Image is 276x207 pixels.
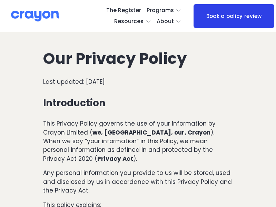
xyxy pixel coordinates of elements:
[92,128,210,137] strong: we, [GEOGRAPHIC_DATA], our, Crayon
[147,5,181,16] a: folder dropdown
[43,48,187,69] strong: Our Privacy Policy
[11,10,59,22] img: Crayon
[157,17,174,27] span: About
[114,16,151,27] a: folder dropdown
[43,119,233,163] p: This Privacy Policy governs the use of your information by Crayon Limited ( ). When we say “your ...
[147,6,174,16] span: Programs
[43,78,233,86] p: Last updated: [DATE]
[43,169,233,195] p: Any personal information you provide to us will be stored, used and disclosed by us in accordance...
[97,155,133,163] strong: Privacy Act
[194,4,274,28] a: Book a policy review
[43,96,106,110] strong: Introduction
[106,5,141,16] a: The Register
[114,17,144,27] span: Resources
[157,16,181,27] a: folder dropdown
